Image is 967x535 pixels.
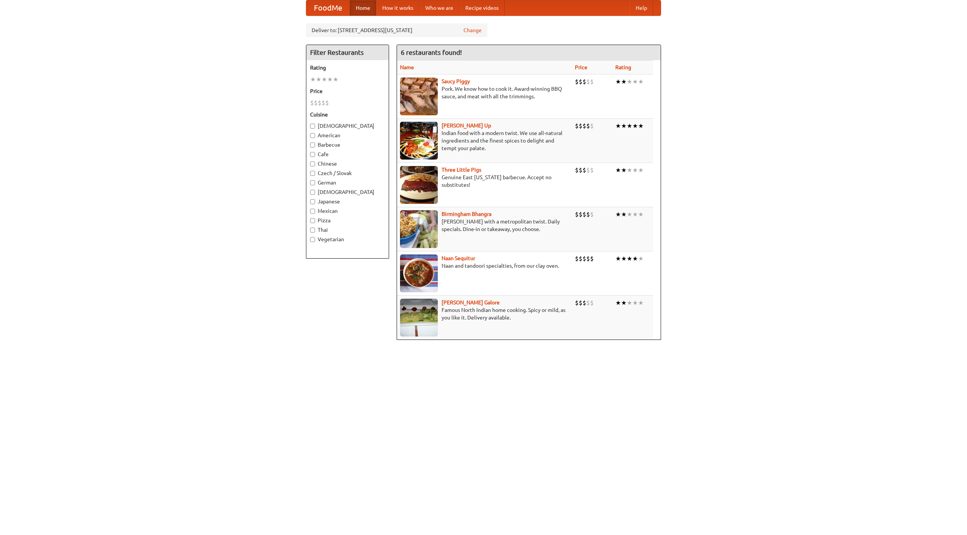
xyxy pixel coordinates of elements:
[310,122,385,130] label: [DEMOGRAPHIC_DATA]
[310,179,385,186] label: German
[632,210,638,219] li: ★
[463,26,482,34] a: Change
[310,160,385,167] label: Chinese
[590,166,594,174] li: $
[310,228,315,233] input: Thai
[627,210,632,219] li: ★
[310,217,385,224] label: Pizza
[586,299,590,307] li: $
[400,218,569,233] p: [PERSON_NAME] with a metropolitan twist. Daily specials. Dine-in or takeaway, you choose.
[306,45,389,60] h4: Filter Restaurants
[579,299,582,307] li: $
[442,299,500,305] a: [PERSON_NAME] Galore
[632,254,638,263] li: ★
[310,150,385,158] label: Cafe
[321,75,327,84] li: ★
[442,167,481,173] b: Three Little Pigs
[327,75,333,84] li: ★
[632,299,638,307] li: ★
[442,211,491,217] a: Birmingham Bhangra
[590,254,594,263] li: $
[586,210,590,219] li: $
[627,166,632,174] li: ★
[316,75,321,84] li: ★
[350,0,376,16] a: Home
[306,0,350,16] a: FoodMe
[579,78,582,86] li: $
[575,166,579,174] li: $
[632,122,638,130] li: ★
[582,78,586,86] li: $
[582,210,586,219] li: $
[632,166,638,174] li: ★
[459,0,505,16] a: Recipe videos
[586,254,590,263] li: $
[638,78,644,86] li: ★
[310,143,315,147] input: Barbecue
[310,169,385,177] label: Czech / Slovak
[400,64,414,70] a: Name
[632,78,638,86] li: ★
[310,209,315,214] input: Mexican
[586,122,590,130] li: $
[579,166,582,174] li: $
[400,78,438,115] img: saucy.jpg
[615,210,621,219] li: ★
[582,166,586,174] li: $
[400,166,438,204] img: littlepigs.jpg
[579,210,582,219] li: $
[400,174,569,189] p: Genuine East [US_STATE] barbecue. Accept no substitutes!
[621,78,627,86] li: ★
[615,78,621,86] li: ★
[400,299,438,337] img: currygalore.jpg
[627,122,632,130] li: ★
[310,218,315,223] input: Pizza
[310,87,385,95] h5: Price
[306,23,487,37] div: Deliver to: [STREET_ADDRESS][US_STATE]
[442,78,470,84] a: Saucy Piggy
[325,99,329,107] li: $
[310,190,315,195] input: [DEMOGRAPHIC_DATA]
[638,122,644,130] li: ★
[400,262,569,270] p: Naan and tandoori specialties, from our clay oven.
[310,64,385,71] h5: Rating
[615,299,621,307] li: ★
[310,99,314,107] li: $
[400,122,438,160] img: curryup.jpg
[575,64,587,70] a: Price
[376,0,419,16] a: How it works
[586,78,590,86] li: $
[579,254,582,263] li: $
[590,299,594,307] li: $
[400,210,438,248] img: bhangra.jpg
[590,210,594,219] li: $
[400,129,569,152] p: Indian food with a modern twist. We use all-natural ingredients and the finest spices to delight ...
[401,49,462,56] ng-pluralize: 6 restaurants found!
[310,171,315,176] input: Czech / Slovak
[590,78,594,86] li: $
[615,254,621,263] li: ★
[575,254,579,263] li: $
[314,99,318,107] li: $
[442,255,475,261] a: Naan Sequitur
[310,198,385,205] label: Japanese
[582,254,586,263] li: $
[310,132,385,139] label: American
[310,124,315,129] input: [DEMOGRAPHIC_DATA]
[310,75,316,84] li: ★
[621,254,627,263] li: ★
[442,123,491,129] a: [PERSON_NAME] Up
[310,226,385,234] label: Thai
[310,141,385,149] label: Barbecue
[586,166,590,174] li: $
[582,299,586,307] li: $
[310,237,315,242] input: Vegetarian
[621,299,627,307] li: ★
[310,188,385,196] label: [DEMOGRAPHIC_DATA]
[400,254,438,292] img: naansequitur.jpg
[621,210,627,219] li: ★
[615,122,621,130] li: ★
